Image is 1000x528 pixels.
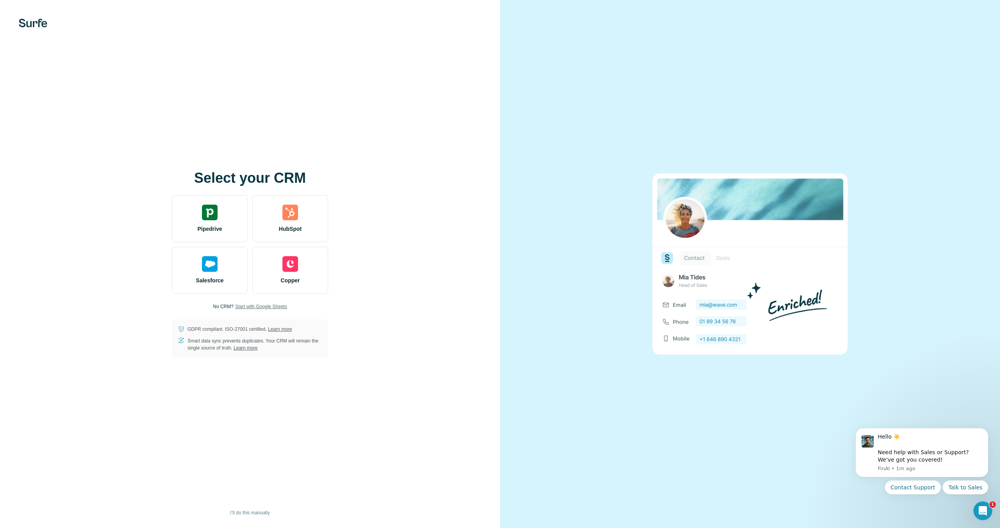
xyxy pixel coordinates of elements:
[172,170,328,186] h1: Select your CRM
[225,507,275,519] button: I’ll do this manually
[844,418,1000,524] iframe: Intercom notifications message
[187,337,322,351] p: Smart data sync prevents duplicates. Your CRM will remain the single source of truth.
[652,173,848,354] img: none image
[19,19,47,27] img: Surfe's logo
[235,303,287,310] button: Start with Google Sheets
[202,205,218,220] img: pipedrive's logo
[281,276,300,284] span: Copper
[989,501,996,508] span: 1
[196,276,224,284] span: Salesforce
[230,509,270,516] span: I’ll do this manually
[973,501,992,520] iframe: Intercom live chat
[282,256,298,272] img: copper's logo
[202,256,218,272] img: salesforce's logo
[268,326,292,332] a: Learn more
[213,303,234,310] p: No CRM?
[234,345,257,351] a: Learn more
[279,225,302,233] span: HubSpot
[187,326,292,333] p: GDPR compliant. ISO-27001 certified.
[282,205,298,220] img: hubspot's logo
[197,225,222,233] span: Pipedrive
